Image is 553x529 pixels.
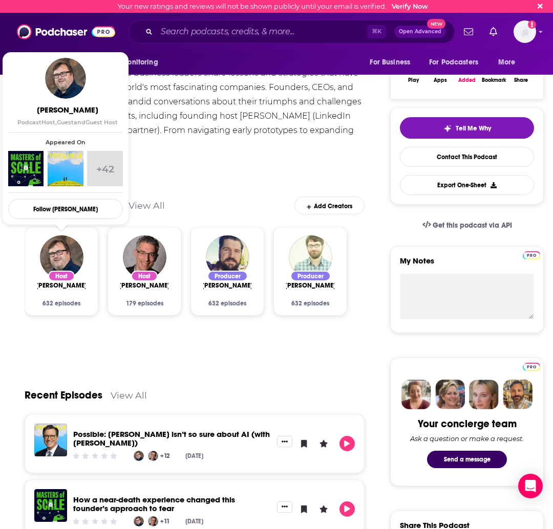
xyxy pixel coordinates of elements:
a: Possible: Stephen Colbert isn’t so sure about AI (with Reid Hoffman) [73,429,270,448]
span: Logged in as charlottestone [514,20,536,43]
a: Recent Episodes [25,389,102,402]
a: +11 [160,516,171,526]
span: New [427,19,445,29]
button: Open AdvancedNew [394,26,446,38]
a: View All [129,200,165,211]
img: Sydney Profile [401,380,431,409]
button: open menu [114,53,171,72]
span: For Business [370,55,410,70]
span: Monitoring [121,55,158,70]
a: Show notifications dropdown [460,23,477,40]
div: Producer [207,271,248,281]
svg: Email not verified [528,20,536,29]
button: tell me why sparkleTell Me Why [400,117,534,139]
div: Ask a question or make a request. [410,434,524,443]
img: Jon Profile [503,380,533,409]
img: User Profile [514,20,536,43]
span: and [74,119,86,126]
span: Tell Me Why [456,124,491,133]
button: Follow [PERSON_NAME] [8,199,123,219]
a: Reid Hoffman [36,281,87,290]
a: Show notifications dropdown [485,23,501,40]
img: Possible: Stephen Colbert isn’t so sure about AI (with Reid Hoffman) [34,424,67,456]
span: More [498,55,516,70]
span: [PERSON_NAME] [10,105,125,115]
img: Bob Safian [148,516,158,526]
div: Producer [290,271,331,281]
img: Jordan McLeod [206,235,249,279]
img: Podchaser - Follow, Share and Rate Podcasts [17,22,115,41]
div: [DATE] [185,518,203,525]
div: 179 episodes [120,300,168,307]
button: Export One-Sheet [400,175,534,195]
span: Open Advanced [399,29,441,34]
div: Search podcasts, credits, & more... [129,20,455,43]
img: Bob Safian [123,235,166,279]
div: Host [48,271,75,281]
img: How a near-death experience changed this founder’s approach to fear [34,489,67,522]
span: [PERSON_NAME] [285,281,336,290]
div: [DATE] [185,452,203,459]
label: My Notes [400,256,534,274]
a: Contact This Podcast [400,147,534,167]
button: Bookmark Episode [296,436,312,451]
span: [PERSON_NAME] [36,281,87,290]
a: Pro website [523,250,541,259]
button: Send a message [427,451,507,468]
div: Community Rating: 0 out of 5 [72,517,118,525]
div: 632 episodes [203,300,251,307]
span: ⌘ K [367,25,386,38]
img: Podchaser Pro [523,363,541,371]
div: Added [458,77,476,83]
a: +12 [160,451,171,461]
input: Search podcasts, credits, & more... [157,24,367,40]
div: 632 episodes [286,300,334,307]
img: Podchaser Pro [523,251,541,259]
a: Pro website [523,361,541,371]
div: Bookmark [482,77,506,83]
img: Masters of Scale [8,151,44,186]
button: Leave a Rating [316,501,331,517]
img: tell me why sparkle [443,124,452,133]
div: Share [514,77,528,83]
span: Appeared On [8,139,123,146]
button: open menu [363,53,423,72]
button: Show More Button [277,501,292,513]
div: Open Intercom Messenger [518,474,543,498]
button: open menu [491,53,528,72]
div: Your concierge team [418,417,517,430]
a: +42 [87,151,122,186]
span: [PERSON_NAME] [119,281,170,290]
a: [PERSON_NAME]PodcastHost,GuestandGuest Host [10,105,125,126]
a: Jordan McLeod [202,281,253,290]
a: Chris McLeod [285,281,336,290]
a: How a near-death experience changed this founder’s approach to fear [73,495,235,513]
img: Reid Hoffman [40,235,83,279]
span: For Podcasters [429,55,478,70]
button: Bookmark Episode [296,501,312,517]
a: Bob Safian [148,451,158,461]
img: Chris McLeod [289,235,332,279]
button: Show More Button [277,436,292,447]
img: Jules Profile [469,380,499,409]
img: Reid Hoffman [45,58,86,99]
a: Get this podcast via API [414,213,521,238]
img: Reid Hoffman [134,516,144,526]
span: Get this podcast via API [433,221,512,230]
span: [PERSON_NAME] [202,281,253,290]
div: Apps [434,77,447,83]
div: Add Creators [294,196,365,214]
img: Barbara Profile [435,380,465,409]
img: Reid Hoffman [134,451,144,461]
button: open menu [422,53,493,72]
a: Bob Safian [119,281,170,290]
